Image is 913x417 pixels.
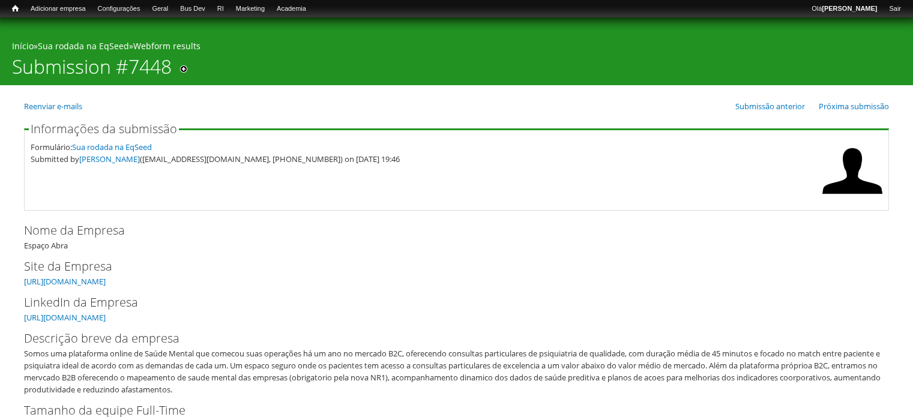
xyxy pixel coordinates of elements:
[806,3,883,15] a: Olá[PERSON_NAME]
[271,3,312,15] a: Academia
[822,5,877,12] strong: [PERSON_NAME]
[24,276,106,287] a: [URL][DOMAIN_NAME]
[822,193,882,203] a: Ver perfil do usuário.
[31,153,816,165] div: Submitted by ([EMAIL_ADDRESS][DOMAIN_NAME], [PHONE_NUMBER]) on [DATE] 19:46
[6,3,25,14] a: Início
[211,3,230,15] a: RI
[72,142,152,152] a: Sua rodada na EqSeed
[24,312,106,323] a: [URL][DOMAIN_NAME]
[24,221,869,239] label: Nome da Empresa
[133,40,200,52] a: Webform results
[24,293,869,311] label: LinkedIn da Empresa
[819,101,889,112] a: Próxima submissão
[29,123,179,135] legend: Informações da submissão
[79,154,140,164] a: [PERSON_NAME]
[38,40,129,52] a: Sua rodada na EqSeed
[24,347,881,395] div: Somos uma plataforma online de Saúde Mental que comecou suas operações há um ano no mercado B2C, ...
[883,3,907,15] a: Sair
[146,3,174,15] a: Geral
[735,101,805,112] a: Submissão anterior
[31,141,816,153] div: Formulário:
[92,3,146,15] a: Configurações
[12,40,34,52] a: Início
[12,4,19,13] span: Início
[230,3,271,15] a: Marketing
[174,3,211,15] a: Bus Dev
[24,221,889,251] div: Espaço Abra
[24,257,869,275] label: Site da Empresa
[24,329,869,347] label: Descrição breve da empresa
[822,141,882,201] img: Foto de Maria Esther Delgado
[12,55,172,85] h1: Submission #7448
[24,101,82,112] a: Reenviar e-mails
[12,40,901,55] div: » »
[25,3,92,15] a: Adicionar empresa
